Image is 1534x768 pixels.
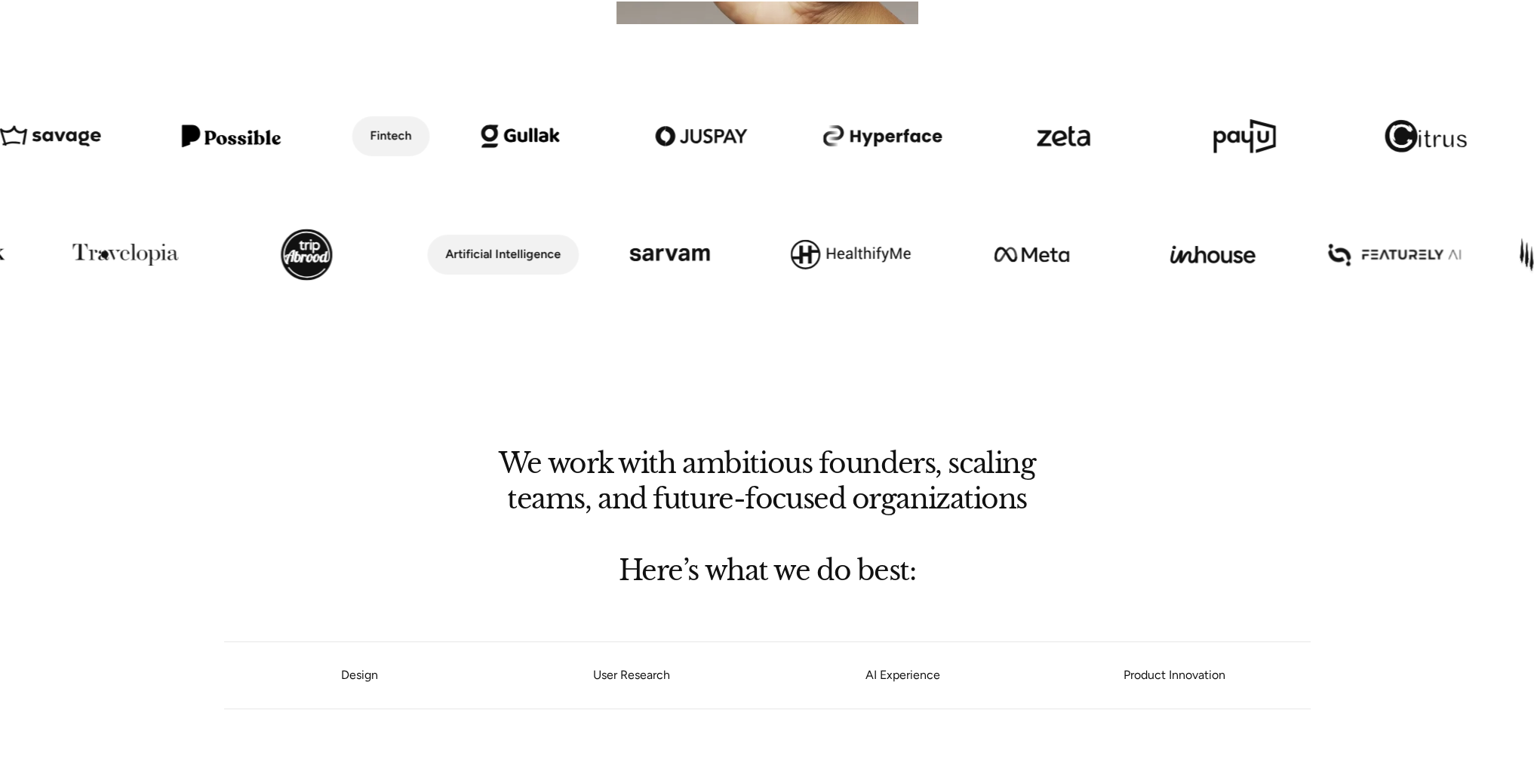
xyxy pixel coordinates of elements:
[496,671,767,680] a: User Research
[341,668,378,682] a: Design
[370,125,412,147] div: Fintech
[445,244,561,266] div: Artificial Intelligence
[473,558,1062,582] h2: Here’s what we do best:
[1039,671,1311,680] a: Product Innovation
[767,671,1039,680] a: AI Experience
[473,451,1062,509] h2: We work with ambitious founders, scaling teams, and future-focused organizations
